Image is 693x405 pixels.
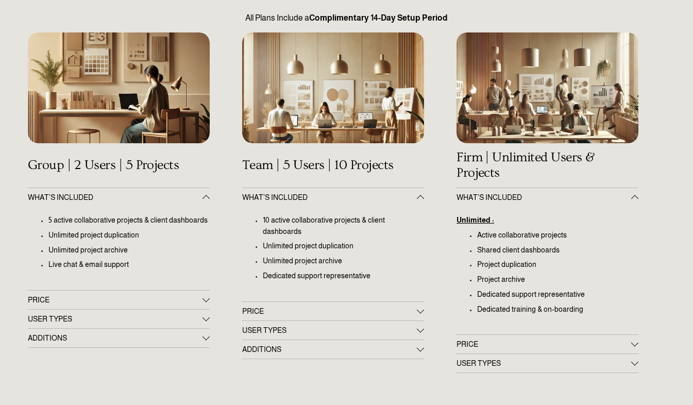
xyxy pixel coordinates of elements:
[28,291,210,309] button: PRICE
[263,241,424,252] p: Unlimited project duplication
[48,230,210,241] p: Unlimited project duplication
[242,302,424,320] button: PRICE
[242,307,417,315] span: PRICE
[242,345,417,353] span: ADDITIONS
[457,150,638,181] h4: Firm | Unlimited Users & Projects
[457,354,638,373] button: USER TYPES
[309,13,448,22] strong: Complimentary 14-Day Setup Period
[263,271,424,282] p: Dedicated support representative
[242,207,424,301] div: WHAT'S INCLUDED
[242,158,424,173] h4: Team | 5 Users | 10 Projects
[457,216,494,224] u: Unlimited :
[477,274,638,285] p: Project archive
[457,207,638,334] div: WHAT’S INCLUDED
[263,256,424,267] p: Unlimited project archive
[263,215,424,237] p: 10 active collaborative projects & client dashboards
[28,188,210,207] button: WHAT'S INCLUDED
[457,193,631,201] span: WHAT’S INCLUDED
[28,334,202,342] span: ADDITIONS
[477,245,638,256] p: Shared client dashboards
[242,326,417,334] span: USER TYPES
[28,12,665,24] p: All Plans Include a
[242,193,417,201] span: WHAT'S INCLUDED
[28,158,210,173] h4: Group | 2 Users | 5 Projects
[242,188,424,207] button: WHAT'S INCLUDED
[242,340,424,359] button: ADDITIONS
[28,315,202,323] span: USER TYPES
[48,245,210,256] p: Unlimited project archive
[48,215,210,226] p: 5 active collaborative projects & client dashboards
[457,359,631,367] span: USER TYPES
[477,304,638,315] p: Dedicated training & on-boarding
[48,259,210,271] p: Live chat & email support
[477,230,638,241] p: Active collaborative projects
[28,296,202,304] span: PRICE
[477,289,638,300] p: Dedicated support representative
[477,259,638,271] p: Project duplication
[28,310,210,328] button: USER TYPES
[457,335,638,353] button: PRICE
[28,329,210,347] button: ADDITIONS
[28,193,202,201] span: WHAT'S INCLUDED
[457,188,638,207] button: WHAT’S INCLUDED
[28,207,210,290] div: WHAT'S INCLUDED
[242,321,424,340] button: USER TYPES
[457,340,631,348] span: PRICE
